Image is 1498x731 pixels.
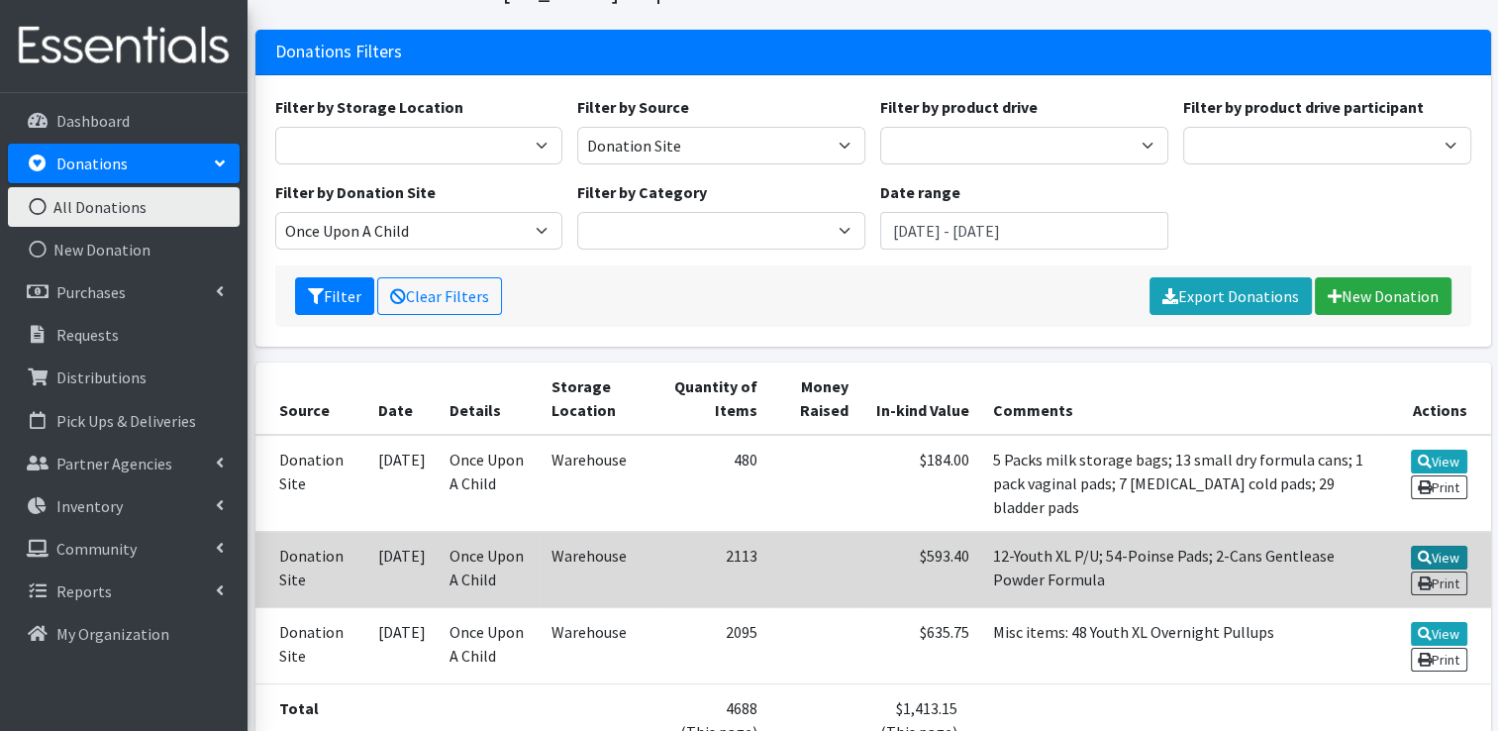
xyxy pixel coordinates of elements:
p: Donations [56,154,128,173]
td: $184.00 [860,435,981,532]
input: January 1, 2011 - December 31, 2011 [880,212,1168,250]
a: View [1411,450,1467,473]
a: Inventory [8,486,240,526]
p: Dashboard [56,111,130,131]
a: New Donation [8,230,240,269]
td: 5 Packs milk storage bags; 13 small dry formula cans; 1 pack vaginal pads; 7 [MEDICAL_DATA] cold ... [981,435,1378,532]
p: Inventory [56,496,123,516]
td: 12-Youth XL P/U; 54-Poinse Pads; 2-Cans Gentlease Powder Formula [981,531,1378,607]
td: [DATE] [366,435,438,532]
td: Once Upon A Child [438,607,540,683]
td: $593.40 [860,531,981,607]
td: 480 [657,435,769,532]
td: Donation Site [255,531,366,607]
a: Requests [8,315,240,355]
td: [DATE] [366,531,438,607]
a: Distributions [8,358,240,397]
a: Reports [8,572,240,611]
th: Date [366,363,438,435]
strong: Total [279,698,319,718]
a: All Donations [8,187,240,227]
button: Filter [295,277,374,315]
td: $635.75 [860,607,981,683]
th: Quantity of Items [657,363,769,435]
th: Source [255,363,366,435]
p: Community [56,539,137,559]
a: Dashboard [8,101,240,141]
label: Filter by Category [577,180,707,204]
h3: Donations Filters [275,42,402,62]
td: Once Upon A Child [438,531,540,607]
label: Date range [880,180,960,204]
th: In-kind Value [860,363,981,435]
label: Filter by Storage Location [275,95,463,119]
a: Donations [8,144,240,183]
a: View [1411,622,1467,646]
label: Filter by product drive participant [1183,95,1424,119]
label: Filter by Donation Site [275,180,436,204]
a: Print [1411,475,1467,499]
td: Misc items: 48 Youth XL Overnight Pullups [981,607,1378,683]
img: HumanEssentials [8,13,240,79]
a: My Organization [8,614,240,654]
p: My Organization [56,624,169,644]
td: Warehouse [540,435,657,532]
a: Purchases [8,272,240,312]
th: Money Raised [769,363,860,435]
td: 2095 [657,607,769,683]
p: Pick Ups & Deliveries [56,411,196,431]
a: New Donation [1315,277,1451,315]
a: View [1411,546,1467,570]
p: Requests [56,325,119,345]
th: Storage Location [540,363,657,435]
a: Export Donations [1149,277,1312,315]
td: 2113 [657,531,769,607]
a: Pick Ups & Deliveries [8,401,240,441]
td: Warehouse [540,531,657,607]
label: Filter by Source [577,95,689,119]
p: Reports [56,581,112,601]
td: [DATE] [366,607,438,683]
td: Once Upon A Child [438,435,540,532]
p: Purchases [56,282,126,302]
label: Filter by product drive [880,95,1038,119]
th: Details [438,363,540,435]
td: Donation Site [255,607,366,683]
td: Donation Site [255,435,366,532]
th: Actions [1377,363,1490,435]
a: Partner Agencies [8,444,240,483]
p: Partner Agencies [56,454,172,473]
a: Clear Filters [377,277,502,315]
th: Comments [981,363,1378,435]
td: Warehouse [540,607,657,683]
p: Distributions [56,367,147,387]
a: Print [1411,572,1467,595]
a: Print [1411,648,1467,672]
a: Community [8,529,240,569]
